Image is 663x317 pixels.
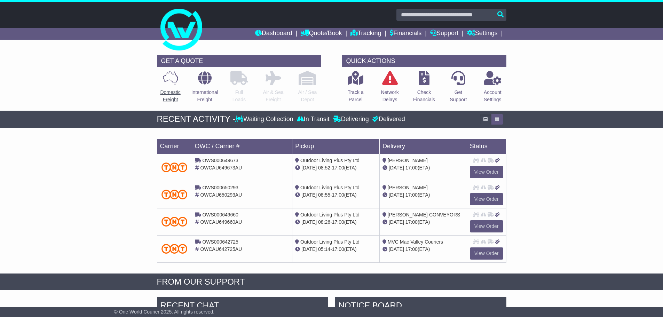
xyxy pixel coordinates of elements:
[379,138,467,154] td: Delivery
[382,164,464,172] div: (ETA)
[157,297,328,316] div: RECENT CHAT
[301,246,317,252] span: [DATE]
[157,277,506,287] div: FROM OUR SUPPORT
[300,212,360,217] span: Outdoor Living Plus Pty Ltd
[263,89,284,103] p: Air & Sea Freight
[292,138,380,154] td: Pickup
[332,219,344,225] span: 17:00
[161,244,188,253] img: TNT_Domestic.png
[388,239,443,245] span: MVC Mac Valley Couriers
[301,219,317,225] span: [DATE]
[161,163,188,172] img: TNT_Domestic.png
[413,89,435,103] p: Check Financials
[161,217,188,226] img: TNT_Domestic.png
[467,28,498,40] a: Settings
[298,89,317,103] p: Air / Sea Depot
[342,55,506,67] div: QUICK ACTIONS
[388,158,428,163] span: [PERSON_NAME]
[301,165,317,171] span: [DATE]
[202,158,238,163] span: OWS000649673
[157,55,321,67] div: GET A QUOTE
[202,212,238,217] span: OWS000649660
[160,71,181,107] a: DomesticFreight
[382,246,464,253] div: (ETA)
[390,28,421,40] a: Financials
[470,247,503,260] a: View Order
[470,220,503,232] a: View Order
[405,192,418,198] span: 17:00
[295,116,331,123] div: In Transit
[335,297,506,316] div: NOTICE BOARD
[484,89,502,103] p: Account Settings
[295,219,377,226] div: - (ETA)
[318,246,330,252] span: 05:14
[200,192,242,198] span: OWCAU650293AU
[300,185,360,190] span: Outdoor Living Plus Pty Ltd
[332,192,344,198] span: 17:00
[300,239,360,245] span: Outdoor Living Plus Pty Ltd
[388,185,428,190] span: [PERSON_NAME]
[389,165,404,171] span: [DATE]
[191,89,218,103] p: International Freight
[160,89,180,103] p: Domestic Freight
[191,71,219,107] a: InternationalFreight
[389,192,404,198] span: [DATE]
[388,212,460,217] span: [PERSON_NAME] CONVEYORS
[347,71,364,107] a: Track aParcel
[449,71,467,107] a: GetSupport
[200,246,242,252] span: OWCAU642725AU
[202,239,238,245] span: OWS000642725
[157,114,236,124] div: RECENT ACTIVITY -
[301,192,317,198] span: [DATE]
[200,165,242,171] span: OWCAU649673AU
[450,89,467,103] p: Get Support
[202,185,238,190] span: OWS000650293
[331,116,371,123] div: Delivering
[255,28,292,40] a: Dashboard
[405,246,418,252] span: 17:00
[382,191,464,199] div: (ETA)
[470,193,503,205] a: View Order
[295,246,377,253] div: - (ETA)
[157,138,192,154] td: Carrier
[300,158,360,163] span: Outdoor Living Plus Pty Ltd
[161,190,188,199] img: TNT_Domestic.png
[295,191,377,199] div: - (ETA)
[389,219,404,225] span: [DATE]
[332,246,344,252] span: 17:00
[235,116,295,123] div: Waiting Collection
[382,219,464,226] div: (ETA)
[413,71,435,107] a: CheckFinancials
[200,219,242,225] span: OWCAU649660AU
[318,165,330,171] span: 08:52
[405,165,418,171] span: 17:00
[295,164,377,172] div: - (ETA)
[380,71,399,107] a: NetworkDelays
[381,89,398,103] p: Network Delays
[318,219,330,225] span: 08:26
[467,138,506,154] td: Status
[230,89,248,103] p: Full Loads
[389,246,404,252] span: [DATE]
[470,166,503,178] a: View Order
[332,165,344,171] span: 17:00
[192,138,292,154] td: OWC / Carrier #
[483,71,502,107] a: AccountSettings
[348,89,364,103] p: Track a Parcel
[405,219,418,225] span: 17:00
[301,28,342,40] a: Quote/Book
[114,309,215,315] span: © One World Courier 2025. All rights reserved.
[430,28,458,40] a: Support
[371,116,405,123] div: Delivered
[318,192,330,198] span: 08:55
[350,28,381,40] a: Tracking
